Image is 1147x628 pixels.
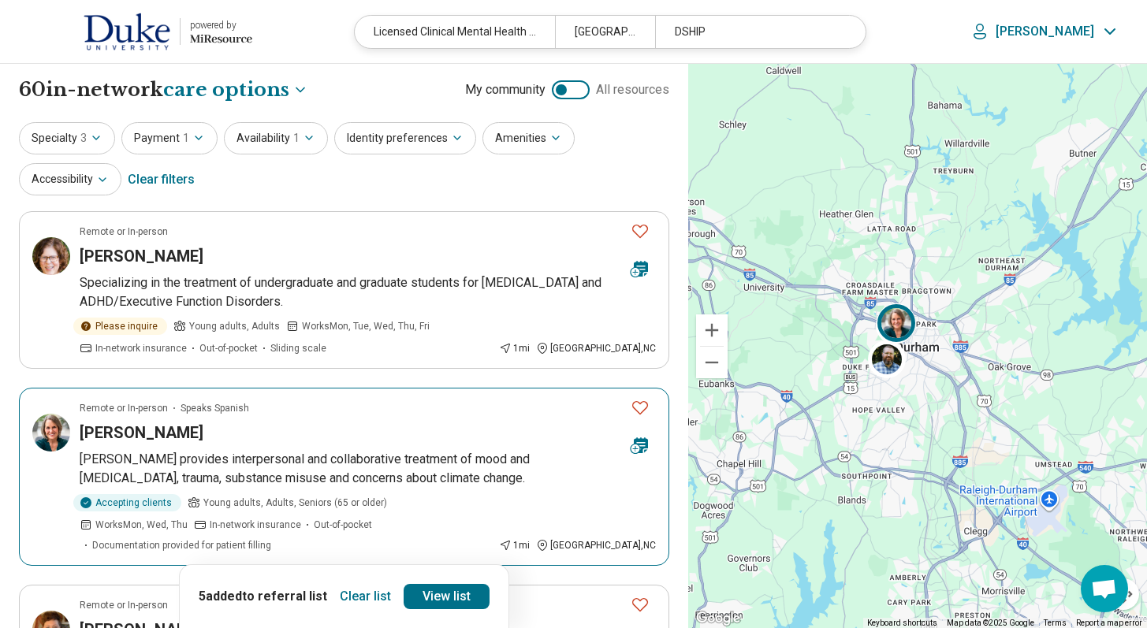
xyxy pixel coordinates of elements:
[80,273,656,311] p: Specializing in the treatment of undergraduate and graduate students for [MEDICAL_DATA] and ADHD/...
[1076,619,1142,627] a: Report a map error
[536,341,656,355] div: [GEOGRAPHIC_DATA] , NC
[696,314,728,346] button: Zoom in
[499,341,530,355] div: 1 mi
[80,401,168,415] p: Remote or In-person
[163,76,308,103] button: Care options
[80,422,203,444] h3: [PERSON_NAME]
[19,163,121,195] button: Accessibility
[624,589,656,621] button: Favorite
[80,598,168,612] p: Remote or In-person
[199,587,327,606] p: 5 added
[73,494,181,511] div: Accepting clients
[121,122,218,154] button: Payment1
[624,215,656,247] button: Favorite
[189,319,280,333] span: Young adults, Adults
[1081,565,1128,612] div: Open chat
[190,18,252,32] div: powered by
[181,401,249,415] span: Speaks Spanish
[92,538,271,552] span: Documentation provided for patient filling
[314,518,372,532] span: Out-of-pocket
[404,584,490,609] a: View list
[877,303,915,340] div: 3
[84,13,170,50] img: Duke University
[293,130,300,147] span: 1
[95,341,187,355] span: In-network insurance
[270,341,326,355] span: Sliding scale
[334,122,476,154] button: Identity preferences
[536,538,656,552] div: [GEOGRAPHIC_DATA] , NC
[482,122,575,154] button: Amenities
[163,76,289,103] span: care options
[947,619,1034,627] span: Map data ©2025 Google
[242,589,327,604] span: to referral list
[25,13,252,50] a: Duke Universitypowered by
[19,122,115,154] button: Specialty3
[302,319,430,333] span: Works Mon, Tue, Wed, Thu, Fri
[333,584,397,609] button: Clear list
[183,130,189,147] span: 1
[355,16,555,48] div: Licensed Clinical Mental Health Counselor (LCMHC), Licensed Clinical Social Worker (LCSW), Licens...
[696,347,728,378] button: Zoom out
[73,318,167,335] div: Please inquire
[1044,619,1067,627] a: Terms (opens in new tab)
[210,518,301,532] span: In-network insurance
[203,496,387,510] span: Young adults, Adults, Seniors (65 or older)
[80,130,87,147] span: 3
[555,16,655,48] div: [GEOGRAPHIC_DATA], [GEOGRAPHIC_DATA]
[80,225,168,239] p: Remote or In-person
[80,245,203,267] h3: [PERSON_NAME]
[128,161,195,199] div: Clear filters
[80,450,656,488] p: [PERSON_NAME] provides interpersonal and collaborative treatment of mood and [MEDICAL_DATA], trau...
[465,80,546,99] span: My community
[224,122,328,154] button: Availability1
[199,341,258,355] span: Out-of-pocket
[499,538,530,552] div: 1 mi
[596,80,669,99] span: All resources
[19,76,308,103] h1: 60 in-network
[655,16,855,48] div: DSHIP
[95,518,188,532] span: Works Mon, Wed, Thu
[624,392,656,424] button: Favorite
[996,24,1094,39] p: [PERSON_NAME]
